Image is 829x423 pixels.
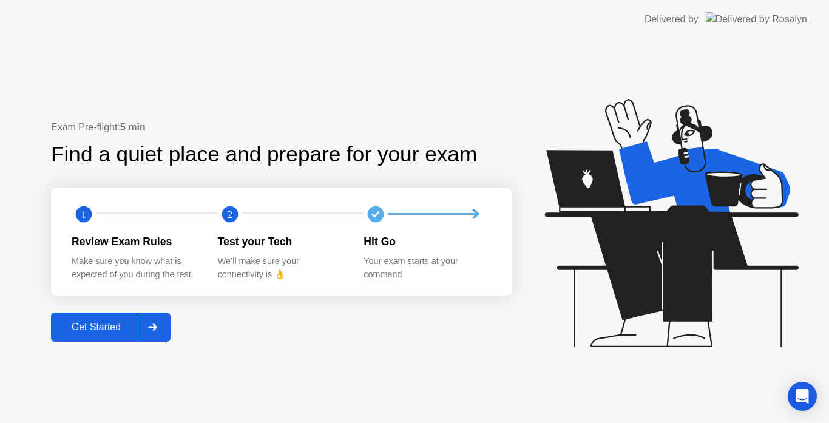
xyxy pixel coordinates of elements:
[788,382,817,411] div: Open Intercom Messenger
[51,120,512,135] div: Exam Pre-flight:
[81,208,86,220] text: 1
[72,234,198,249] div: Review Exam Rules
[51,313,171,342] button: Get Started
[55,322,138,333] div: Get Started
[228,208,232,220] text: 2
[72,255,198,281] div: Make sure you know what is expected of you during the test.
[364,255,490,281] div: Your exam starts at your command
[364,234,490,249] div: Hit Go
[120,122,146,132] b: 5 min
[706,12,807,26] img: Delivered by Rosalyn
[218,255,345,281] div: We’ll make sure your connectivity is 👌
[645,12,699,27] div: Delivered by
[218,234,345,249] div: Test your Tech
[51,138,479,171] div: Find a quiet place and prepare for your exam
